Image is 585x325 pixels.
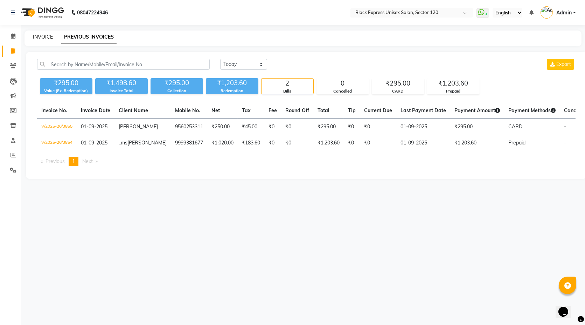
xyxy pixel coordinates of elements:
span: Prepaid [508,140,525,146]
span: Total [318,107,329,114]
b: 08047224946 [77,3,108,22]
div: ₹295.00 [40,78,92,88]
td: ₹0 [281,135,313,151]
td: 9999381677 [171,135,207,151]
span: Tax [242,107,251,114]
span: Net [211,107,220,114]
td: ₹0 [360,135,396,151]
td: ₹0 [264,119,281,135]
td: ₹295.00 [450,119,504,135]
div: Bills [262,88,313,94]
div: ₹1,498.60 [95,78,148,88]
div: Invoice Total [95,88,148,94]
div: 2 [262,79,313,88]
span: Payment Methods [508,107,556,114]
span: 01-09-2025 [81,123,107,130]
a: PREVIOUS INVOICES [61,31,117,43]
td: ₹295.00 [313,119,344,135]
span: - [564,123,566,130]
td: ₹45.00 [238,119,264,135]
span: [PERSON_NAME] [119,123,158,130]
div: 0 [317,79,369,88]
td: 01-09-2025 [396,135,450,151]
td: ₹183.60 [238,135,264,151]
img: logo [18,3,66,22]
span: Current Due [364,107,392,114]
span: Invoice Date [81,107,110,114]
td: ₹1,203.60 [450,135,504,151]
span: Export [556,61,571,67]
div: ₹295.00 [151,78,203,88]
span: Invoice No. [41,107,67,114]
span: Tip [348,107,356,114]
td: V/2025-26/3855 [37,119,77,135]
a: INVOICE [33,34,53,40]
td: ₹0 [281,119,313,135]
td: ₹1,203.60 [313,135,344,151]
span: Next [82,158,93,164]
div: ₹1,203.60 [427,79,479,88]
span: 1 [72,158,75,164]
span: Client Name [119,107,148,114]
td: ₹250.00 [207,119,238,135]
nav: Pagination [37,157,576,166]
span: Fee [269,107,277,114]
span: Previous [46,158,65,164]
div: Collection [151,88,203,94]
button: Export [547,59,574,70]
td: V/2025-26/3854 [37,135,77,151]
span: ..ms [119,140,127,146]
div: Prepaid [427,88,479,94]
span: Mobile No. [175,107,200,114]
div: Redemption [206,88,258,94]
td: ₹1,020.00 [207,135,238,151]
td: ₹0 [344,119,360,135]
span: Round Off [285,107,309,114]
span: Payment Amount [454,107,500,114]
div: CARD [372,88,424,94]
span: CARD [508,123,522,130]
div: ₹295.00 [372,79,424,88]
span: Last Payment Date [401,107,446,114]
div: ₹1,203.60 [206,78,258,88]
div: Value (Ex. Redemption) [40,88,92,94]
td: 01-09-2025 [396,119,450,135]
span: Admin [556,9,572,16]
span: 01-09-2025 [81,140,107,146]
img: Admin [541,6,553,19]
input: Search by Name/Mobile/Email/Invoice No [37,59,210,70]
td: ₹0 [360,119,396,135]
iframe: chat widget [556,297,578,318]
td: 9560253311 [171,119,207,135]
td: ₹0 [264,135,281,151]
div: Cancelled [317,88,369,94]
span: - [564,140,566,146]
td: ₹0 [344,135,360,151]
span: [PERSON_NAME] [127,140,167,146]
